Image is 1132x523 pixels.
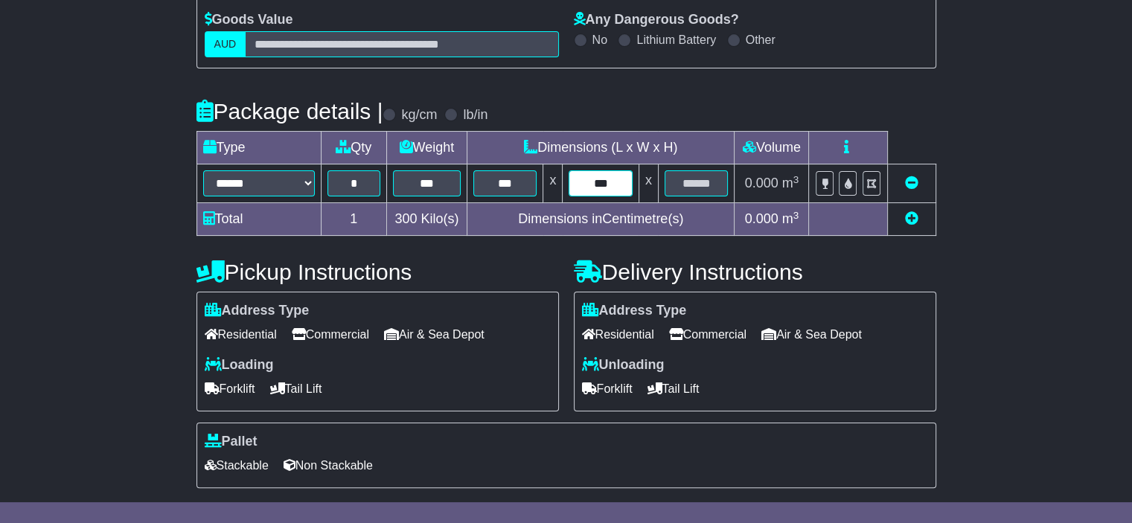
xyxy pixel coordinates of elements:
a: Add new item [905,211,918,226]
span: m [782,176,799,190]
label: Any Dangerous Goods? [574,12,739,28]
a: Remove this item [905,176,918,190]
h4: Delivery Instructions [574,260,936,284]
td: Kilo(s) [386,203,467,236]
td: Total [196,203,321,236]
td: Dimensions in Centimetre(s) [467,203,734,236]
label: Loading [205,357,274,373]
label: kg/cm [401,107,437,123]
td: x [639,164,658,203]
span: Air & Sea Depot [384,323,485,346]
span: Residential [205,323,277,346]
label: Unloading [582,357,665,373]
label: No [592,33,607,47]
span: Stackable [205,454,269,477]
label: AUD [205,31,246,57]
span: 0.000 [745,176,778,190]
td: Dimensions (L x W x H) [467,132,734,164]
h4: Package details | [196,99,383,123]
label: Lithium Battery [636,33,716,47]
span: Forklift [205,377,255,400]
td: Volume [735,132,809,164]
td: Weight [386,132,467,164]
label: Address Type [582,303,687,319]
span: 300 [394,211,417,226]
label: lb/in [463,107,487,123]
span: Tail Lift [270,377,322,400]
span: Commercial [669,323,746,346]
label: Other [746,33,776,47]
span: Tail Lift [647,377,700,400]
label: Goods Value [205,12,293,28]
span: Non Stackable [284,454,373,477]
sup: 3 [793,174,799,185]
sup: 3 [793,210,799,221]
label: Pallet [205,434,258,450]
td: x [543,164,563,203]
span: Forklift [582,377,633,400]
span: 0.000 [745,211,778,226]
td: Qty [321,132,386,164]
span: Commercial [292,323,369,346]
span: Air & Sea Depot [761,323,862,346]
h4: Pickup Instructions [196,260,559,284]
span: Residential [582,323,654,346]
td: 1 [321,203,386,236]
td: Type [196,132,321,164]
label: Address Type [205,303,310,319]
span: m [782,211,799,226]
